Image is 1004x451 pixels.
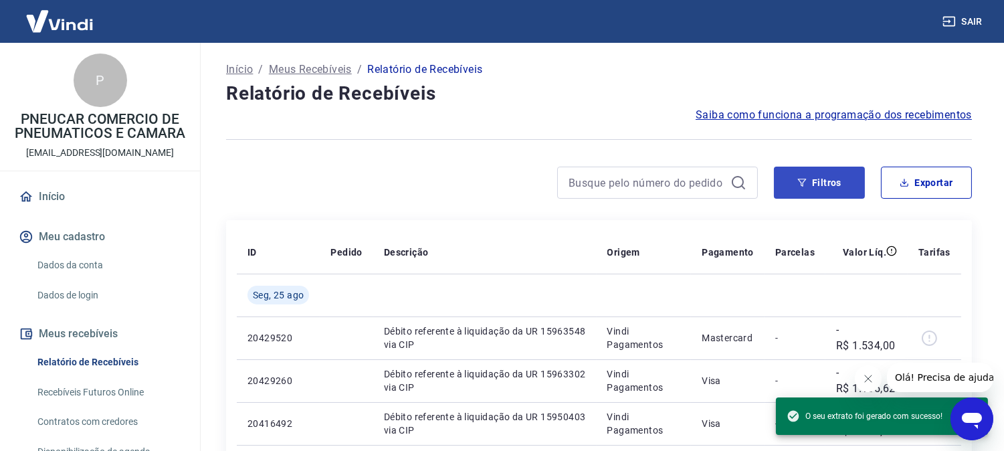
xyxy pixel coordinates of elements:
p: Débito referente à liquidação da UR 15963548 via CIP [384,325,586,351]
p: Tarifas [918,246,950,259]
button: Filtros [774,167,865,199]
p: -R$ 1.534,00 [836,322,897,354]
div: P [74,54,127,107]
a: Meus Recebíveis [269,62,352,78]
p: [EMAIL_ADDRESS][DOMAIN_NAME] [26,146,174,160]
p: Visa [702,417,754,430]
p: Descrição [384,246,429,259]
p: Visa [702,374,754,387]
a: Saiba como funciona a programação dos recebimentos [696,107,972,123]
a: Relatório de Recebíveis [32,349,184,376]
p: Valor Líq. [843,246,886,259]
a: Dados de login [32,282,184,309]
a: Início [16,182,184,211]
iframe: Fechar mensagem [855,365,882,392]
p: Pedido [330,246,362,259]
p: ID [247,246,257,259]
p: Pagamento [702,246,754,259]
p: 20429520 [247,331,309,345]
p: Mastercard [702,331,754,345]
p: 20416492 [247,417,309,430]
h4: Relatório de Recebíveis [226,80,972,107]
p: - [775,417,815,430]
p: Débito referente à liquidação da UR 15963302 via CIP [384,367,586,394]
a: Contratos com credores [32,408,184,436]
p: - [775,374,815,387]
button: Meu cadastro [16,222,184,252]
p: / [258,62,263,78]
p: / [357,62,362,78]
p: Origem [607,246,640,259]
input: Busque pelo número do pedido [569,173,725,193]
button: Exportar [881,167,972,199]
p: 20429260 [247,374,309,387]
p: Vindi Pagamentos [607,410,681,437]
img: Vindi [16,1,103,41]
button: Sair [940,9,988,34]
iframe: Mensagem da empresa [887,363,993,392]
iframe: Botão para abrir a janela de mensagens [950,397,993,440]
button: Meus recebíveis [16,319,184,349]
p: Vindi Pagamentos [607,325,681,351]
span: Seg, 25 ago [253,288,304,302]
a: Recebíveis Futuros Online [32,379,184,406]
p: Vindi Pagamentos [607,367,681,394]
p: Relatório de Recebíveis [367,62,482,78]
p: PNEUCAR COMERCIO DE PNEUMATICOS E CAMARA [11,112,189,141]
span: Olá! Precisa de ajuda? [8,9,112,20]
p: - [775,331,815,345]
a: Início [226,62,253,78]
p: Débito referente à liquidação da UR 15950403 via CIP [384,410,586,437]
a: Dados da conta [32,252,184,279]
p: -R$ 1.105,62 [836,365,897,397]
span: O seu extrato foi gerado com sucesso! [787,410,942,423]
p: Parcelas [775,246,815,259]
